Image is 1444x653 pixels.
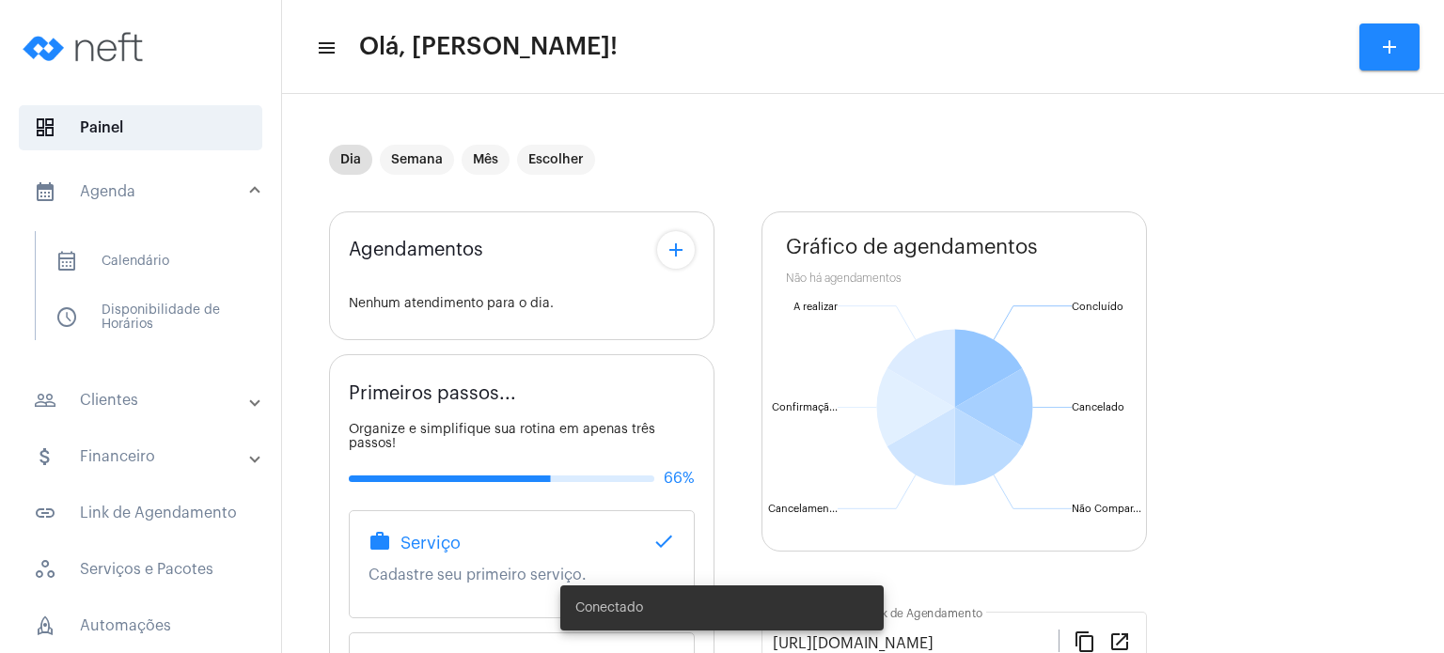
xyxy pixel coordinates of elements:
[34,389,56,412] mat-icon: sidenav icon
[349,383,516,404] span: Primeiros passos...
[55,250,78,272] span: sidenav icon
[34,389,251,412] mat-panel-title: Clientes
[380,145,454,175] mat-chip: Semana
[575,599,643,617] span: Conectado
[1072,302,1123,312] text: Concluído
[665,239,687,261] mat-icon: add
[11,222,281,366] div: sidenav iconAgenda
[34,445,56,468] mat-icon: sidenav icon
[34,502,56,524] mat-icon: sidenav icon
[19,547,262,592] span: Serviços e Pacotes
[19,603,262,648] span: Automações
[1108,630,1131,652] mat-icon: open_in_new
[369,567,675,583] p: Cadastre seu primeiro serviço.
[19,490,262,536] span: Link de Agendamento
[359,32,618,62] span: Olá, [PERSON_NAME]!
[369,530,391,552] mat-icon: work
[462,145,510,175] mat-chip: Mês
[400,534,461,552] span: Serviço
[34,180,251,203] mat-panel-title: Agenda
[1378,36,1401,58] mat-icon: add
[793,302,838,312] text: A realizar
[652,530,675,552] mat-icon: done
[773,635,1059,652] input: Link
[40,295,239,340] span: Disponibilidade de Horários
[349,240,483,260] span: Agendamentos
[349,297,695,311] div: Nenhum atendimento para o dia.
[19,105,262,150] span: Painel
[11,434,281,479] mat-expansion-panel-header: sidenav iconFinanceiro
[11,162,281,222] mat-expansion-panel-header: sidenav iconAgenda
[786,236,1038,258] span: Gráfico de agendamentos
[55,306,78,329] span: sidenav icon
[34,445,251,468] mat-panel-title: Financeiro
[329,145,372,175] mat-chip: Dia
[664,470,695,487] span: 66%
[517,145,595,175] mat-chip: Escolher
[316,37,335,59] mat-icon: sidenav icon
[772,402,838,413] text: Confirmaçã...
[15,9,156,85] img: logo-neft-novo-2.png
[1074,630,1096,652] mat-icon: content_copy
[1072,504,1141,514] text: Não Compar...
[34,180,56,203] mat-icon: sidenav icon
[349,423,655,450] span: Organize e simplifique sua rotina em apenas três passos!
[34,117,56,139] span: sidenav icon
[40,239,239,284] span: Calendário
[11,378,281,423] mat-expansion-panel-header: sidenav iconClientes
[1072,402,1124,412] text: Cancelado
[34,614,56,637] span: sidenav icon
[34,558,56,581] span: sidenav icon
[768,504,838,514] text: Cancelamen...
